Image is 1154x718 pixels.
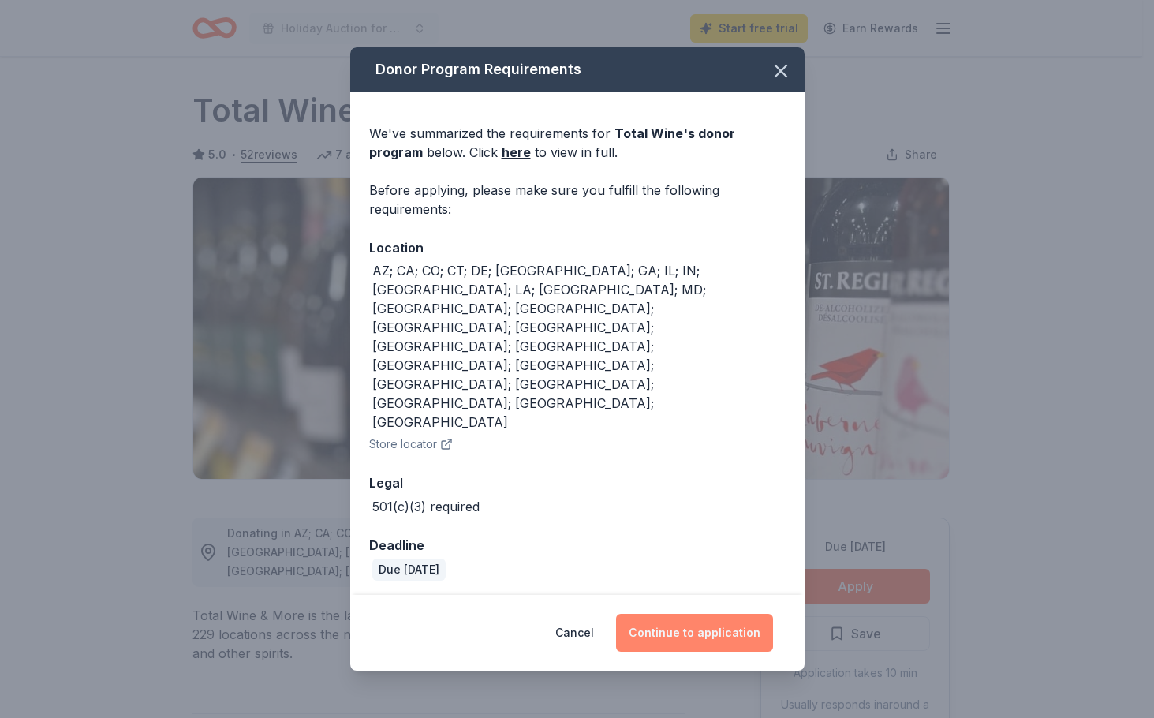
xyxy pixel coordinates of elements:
div: Legal [369,473,786,493]
button: Store locator [369,435,453,454]
button: Cancel [555,614,594,652]
a: here [502,143,531,162]
div: Donor Program Requirements [350,47,805,92]
div: 501(c)(3) required [372,497,480,516]
div: Due [DATE] [372,559,446,581]
div: We've summarized the requirements for below. Click to view in full. [369,124,786,162]
div: Deadline [369,535,786,555]
div: Before applying, please make sure you fulfill the following requirements: [369,181,786,219]
div: AZ; CA; CO; CT; DE; [GEOGRAPHIC_DATA]; GA; IL; IN; [GEOGRAPHIC_DATA]; LA; [GEOGRAPHIC_DATA]; MD; ... [372,261,786,432]
div: Location [369,237,786,258]
button: Continue to application [616,614,773,652]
